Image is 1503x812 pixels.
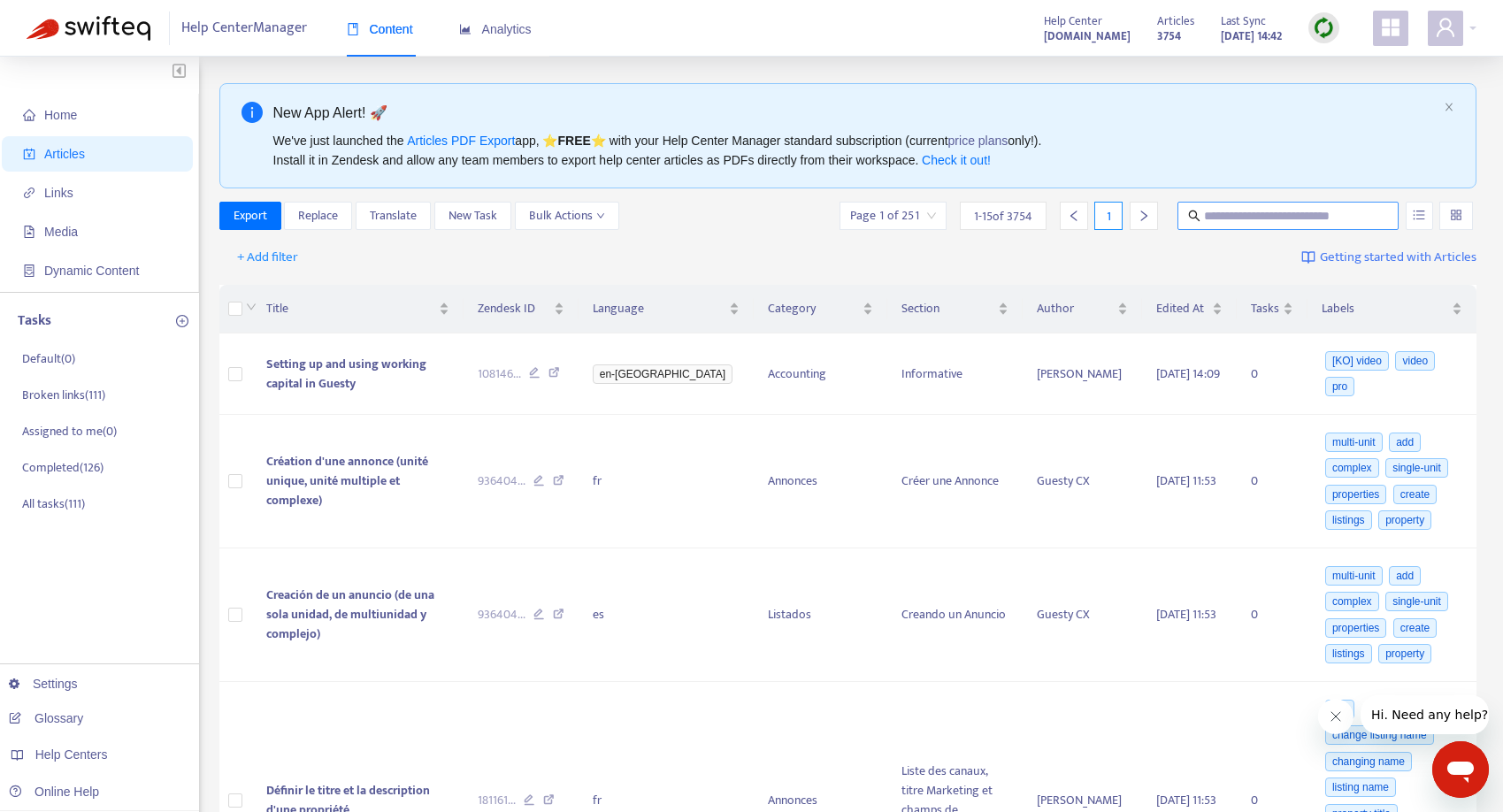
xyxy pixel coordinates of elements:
iframe: Message from company [1361,695,1489,734]
span: complex [1325,458,1379,478]
span: [KO] video [1325,351,1389,371]
span: complex [1325,592,1379,611]
p: Assigned to me ( 0 ) [22,422,117,440]
span: 936404 ... [478,471,525,491]
span: Content [347,22,413,36]
span: Title [266,299,436,318]
p: Default ( 0 ) [22,349,75,368]
a: Check it out! [922,153,991,167]
td: fr [579,415,754,548]
button: close [1444,102,1454,113]
td: Guesty CX [1023,548,1142,682]
span: listings [1325,510,1372,530]
span: Articles [44,147,85,161]
button: + Add filter [224,243,311,272]
span: Tasks [1251,299,1279,318]
a: Articles PDF Export [407,134,515,148]
td: [PERSON_NAME] [1023,333,1142,415]
p: Completed ( 126 ) [22,458,104,477]
span: single-unit [1385,592,1448,611]
span: Bulk Actions [529,206,605,226]
td: 0 [1237,548,1307,682]
span: Setting up and using working capital in Guesty [266,354,426,394]
span: listings [1325,644,1372,663]
th: Section [887,285,1023,333]
button: unordered-list [1406,202,1433,230]
span: Help Center Manager [181,11,307,45]
span: + Add filter [237,247,298,268]
span: Translate [370,206,417,226]
span: Création d'une annonce (unité unique, unité multiple et complexe) [266,451,428,510]
iframe: Button to launch messaging window [1432,741,1489,798]
span: area-chart [459,23,472,35]
a: Online Help [9,785,99,799]
span: Section [901,299,994,318]
a: Settings [9,677,78,691]
button: Export [219,202,281,230]
button: Bulk Actionsdown [515,202,619,230]
img: image-link [1301,250,1315,264]
span: create [1393,618,1437,638]
td: Informative [887,333,1023,415]
span: left [1068,210,1080,222]
button: New Task [434,202,511,230]
span: close [1444,102,1454,112]
span: 181161 ... [478,791,516,810]
span: add [1389,433,1421,452]
span: right [1138,210,1150,222]
span: Analytics [459,22,532,36]
span: search [1188,210,1200,222]
span: appstore [1380,17,1401,38]
span: en-[GEOGRAPHIC_DATA] [593,364,732,384]
span: 1 - 15 of 3754 [974,207,1032,226]
button: Translate [356,202,431,230]
span: [DATE] 11:53 [1156,604,1216,624]
td: Accounting [754,333,887,415]
span: Edited At [1156,299,1208,318]
span: [DATE] 11:53 [1156,790,1216,810]
a: Getting started with Articles [1301,243,1476,272]
td: 0 [1237,415,1307,548]
p: Tasks [18,310,51,332]
span: pro [1325,377,1354,396]
span: property [1378,644,1431,663]
th: Category [754,285,887,333]
td: Guesty CX [1023,415,1142,548]
span: properties [1325,485,1386,504]
td: Creando un Anuncio [887,548,1023,682]
div: 1 [1094,202,1123,230]
span: container [23,264,35,277]
iframe: Close message [1318,699,1353,734]
td: Listados [754,548,887,682]
span: 108146 ... [478,364,521,384]
span: Links [44,186,73,200]
span: book [347,23,359,35]
span: Author [1037,299,1114,318]
span: down [596,211,605,220]
span: New Task [449,206,497,226]
p: Broken links ( 111 ) [22,386,105,404]
span: Getting started with Articles [1320,248,1476,268]
span: 936404 ... [478,605,525,624]
td: 0 [1237,333,1307,415]
th: Labels [1307,285,1476,333]
div: New App Alert! 🚀 [273,102,1438,124]
span: Dynamic Content [44,264,139,278]
span: Category [768,299,859,318]
span: [DATE] 11:53 [1156,471,1216,491]
th: Tasks [1237,285,1307,333]
span: user [1435,17,1456,38]
span: Creación de un anuncio (de una sola unidad, de multiunidad y complejo) [266,585,434,644]
div: We've just launched the app, ⭐ ⭐️ with your Help Center Manager standard subscription (current on... [273,131,1438,170]
span: link [23,187,35,199]
span: create [1393,485,1437,504]
button: Replace [284,202,352,230]
strong: 3754 [1157,27,1181,46]
td: Créer une Annonce [887,415,1023,548]
span: [DATE] 14:09 [1156,364,1220,384]
span: Help Centers [35,747,108,762]
a: Glossary [9,711,83,725]
img: Swifteq [27,16,150,41]
strong: [DATE] 14:42 [1221,27,1282,46]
